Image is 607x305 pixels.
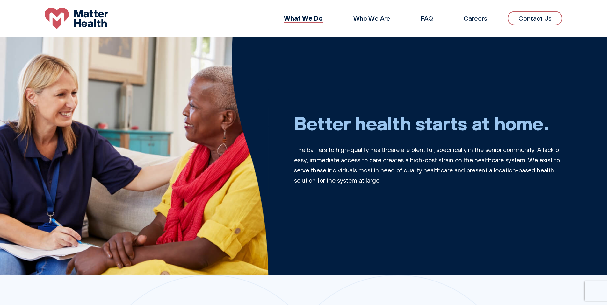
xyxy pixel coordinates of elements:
[294,145,563,185] p: The barriers to high-quality healthcare are plentiful, specifically in the senior community. A la...
[294,112,563,135] h1: Better health starts at home.
[421,14,433,22] a: FAQ
[464,14,487,22] a: Careers
[284,14,323,22] a: What We Do
[353,14,390,22] a: Who We Are
[508,11,562,25] a: Contact Us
